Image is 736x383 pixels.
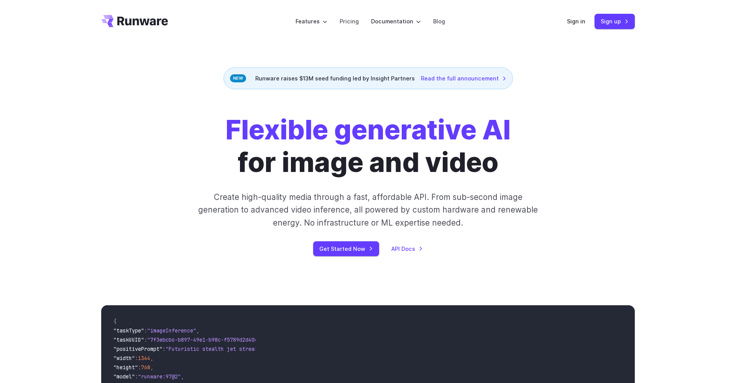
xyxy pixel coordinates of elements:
span: : [144,336,147,343]
span: "taskType" [113,327,144,334]
span: "height" [113,364,138,371]
strong: Flexible generative AI [225,113,511,146]
span: , [150,364,153,371]
a: Read the full announcement [421,74,506,83]
label: Features [296,17,327,26]
span: , [181,373,184,380]
span: : [135,373,138,380]
span: 1344 [138,355,150,362]
span: : [138,364,141,371]
a: Blog [433,17,445,26]
span: : [135,355,138,362]
a: API Docs [391,244,423,253]
span: , [196,327,199,334]
h1: for image and video [225,114,511,178]
span: : [144,327,147,334]
a: Sign in [567,17,585,26]
span: "positivePrompt" [113,345,163,352]
span: "width" [113,355,135,362]
label: Documentation [371,17,421,26]
span: 768 [141,364,150,371]
p: Create high-quality media through a fast, affordable API. From sub-second image generation to adv... [197,191,539,229]
a: Sign up [595,14,635,29]
a: Go to / [101,15,168,27]
a: Get Started Now [313,241,379,256]
span: "Futuristic stealth jet streaking through a neon-lit cityscape with glowing purple exhaust" [166,345,445,352]
span: { [113,318,117,325]
span: : [163,345,166,352]
a: Pricing [340,17,359,26]
span: "runware:97@2" [138,373,181,380]
span: "7f3ebcb6-b897-49e1-b98c-f5789d2d40d7" [147,336,264,343]
span: "imageInference" [147,327,196,334]
span: "model" [113,373,135,380]
div: Runware raises $13M seed funding led by Insight Partners [223,67,513,89]
span: "taskUUID" [113,336,144,343]
span: , [150,355,153,362]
